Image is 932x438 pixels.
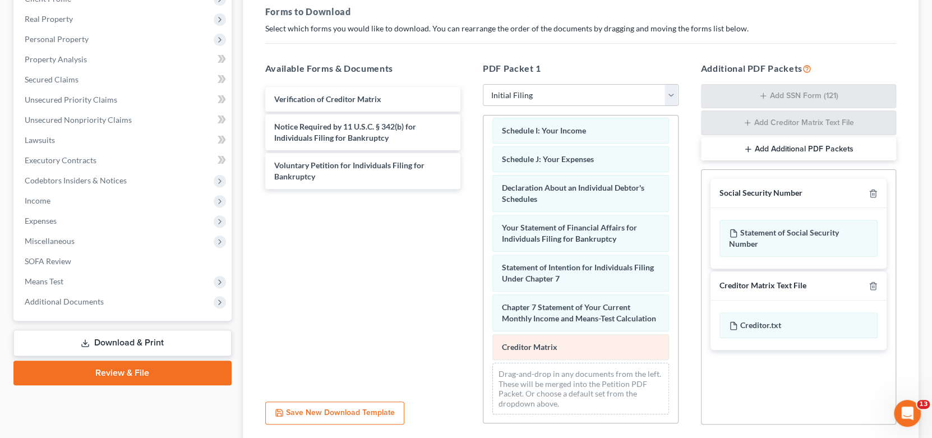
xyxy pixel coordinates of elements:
[917,400,930,409] span: 13
[265,23,897,34] p: Select which forms you would like to download. You can rearrange the order of the documents by dr...
[25,276,63,286] span: Means Test
[13,361,232,385] a: Review & File
[265,5,897,19] h5: Forms to Download
[25,115,132,125] span: Unsecured Nonpriority Claims
[701,62,897,75] h5: Additional PDF Packets
[265,62,461,75] h5: Available Forms & Documents
[502,223,637,243] span: Your Statement of Financial Affairs for Individuals Filing for Bankruptcy
[16,150,232,170] a: Executory Contracts
[274,122,416,142] span: Notice Required by 11 U.S.C. § 342(b) for Individuals Filing for Bankruptcy
[25,297,104,306] span: Additional Documents
[16,130,232,150] a: Lawsuits
[719,312,878,338] div: Creditor.txt
[701,137,897,161] button: Add Additional PDF Packets
[502,262,654,283] span: Statement of Intention for Individuals Filing Under Chapter 7
[502,342,557,352] span: Creditor Matrix
[719,188,802,199] div: Social Security Number
[719,280,806,291] div: Creditor Matrix Text File
[13,330,232,356] a: Download & Print
[483,62,679,75] h5: PDF Packet 1
[25,155,96,165] span: Executory Contracts
[25,34,89,44] span: Personal Property
[719,220,878,257] div: Statement of Social Security Number
[25,236,75,246] span: Miscellaneous
[16,110,232,130] a: Unsecured Nonpriority Claims
[25,176,127,185] span: Codebtors Insiders & Notices
[274,160,425,181] span: Voluntary Petition for Individuals Filing for Bankruptcy
[701,84,897,109] button: Add SSN Form (121)
[502,126,586,135] span: Schedule I: Your Income
[701,110,897,135] button: Add Creditor Matrix Text File
[25,75,79,84] span: Secured Claims
[25,196,50,205] span: Income
[25,54,87,64] span: Property Analysis
[894,400,921,427] iframe: Intercom live chat
[274,94,381,104] span: Verification of Creditor Matrix
[502,154,594,164] span: Schedule J: Your Expenses
[16,90,232,110] a: Unsecured Priority Claims
[16,251,232,271] a: SOFA Review
[265,402,404,425] button: Save New Download Template
[25,216,57,225] span: Expenses
[502,302,656,323] span: Chapter 7 Statement of Your Current Monthly Income and Means-Test Calculation
[16,70,232,90] a: Secured Claims
[25,95,117,104] span: Unsecured Priority Claims
[502,183,644,204] span: Declaration About an Individual Debtor's Schedules
[16,49,232,70] a: Property Analysis
[492,363,669,414] div: Drag-and-drop in any documents from the left. These will be merged into the Petition PDF Packet. ...
[25,256,71,266] span: SOFA Review
[25,14,73,24] span: Real Property
[25,135,55,145] span: Lawsuits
